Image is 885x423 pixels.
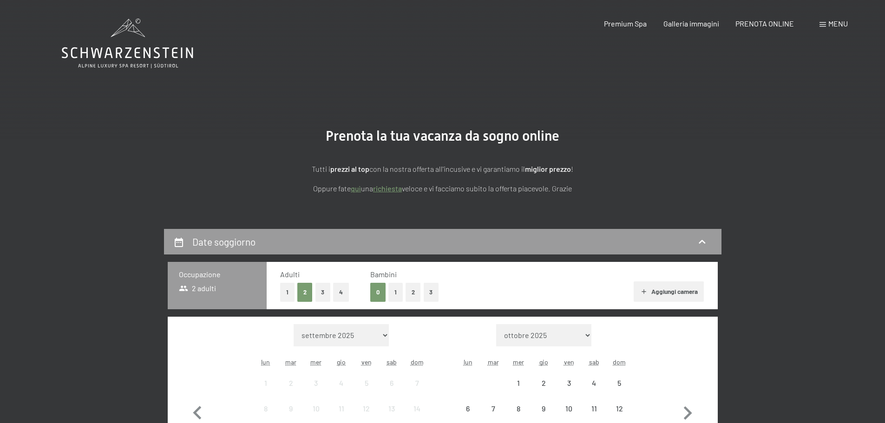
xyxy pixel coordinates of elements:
div: Wed Sep 03 2025 [303,371,328,396]
div: arrivo/check-in non effettuabile [582,371,607,396]
strong: miglior prezzo [525,164,571,173]
button: 3 [424,283,439,302]
div: 1 [254,379,277,403]
div: arrivo/check-in non effettuabile [582,396,607,421]
div: arrivo/check-in non effettuabile [278,396,303,421]
div: arrivo/check-in non effettuabile [607,396,632,421]
div: arrivo/check-in non effettuabile [303,371,328,396]
div: 2 [532,379,555,403]
div: arrivo/check-in non effettuabile [354,371,379,396]
div: Sun Oct 12 2025 [607,396,632,421]
div: arrivo/check-in non effettuabile [531,371,556,396]
div: 3 [557,379,580,403]
abbr: lunedì [464,358,472,366]
div: Fri Sep 12 2025 [354,396,379,421]
div: Mon Oct 06 2025 [455,396,480,421]
div: Tue Oct 07 2025 [481,396,506,421]
div: Sat Oct 11 2025 [582,396,607,421]
div: Tue Sep 02 2025 [278,371,303,396]
a: quì [351,184,361,193]
a: Galleria immagini [663,19,719,28]
button: 3 [315,283,331,302]
abbr: mercoledì [310,358,321,366]
div: arrivo/check-in non effettuabile [404,371,429,396]
div: Sat Oct 04 2025 [582,371,607,396]
button: 1 [388,283,403,302]
div: arrivo/check-in non effettuabile [253,371,278,396]
abbr: lunedì [261,358,270,366]
abbr: domenica [411,358,424,366]
span: Prenota la tua vacanza da sogno online [326,128,559,144]
div: 6 [380,379,403,403]
div: arrivo/check-in non effettuabile [404,396,429,421]
div: arrivo/check-in non effettuabile [455,396,480,421]
div: Wed Sep 10 2025 [303,396,328,421]
div: Mon Sep 08 2025 [253,396,278,421]
div: arrivo/check-in non effettuabile [379,371,404,396]
div: 4 [330,379,353,403]
abbr: martedì [488,358,499,366]
div: arrivo/check-in non effettuabile [329,396,354,421]
abbr: giovedì [337,358,346,366]
abbr: martedì [285,358,296,366]
div: arrivo/check-in non effettuabile [354,396,379,421]
div: Tue Sep 09 2025 [278,396,303,421]
abbr: sabato [387,358,397,366]
div: 4 [583,379,606,403]
div: arrivo/check-in non effettuabile [506,396,531,421]
div: Wed Oct 01 2025 [506,371,531,396]
div: arrivo/check-in non effettuabile [253,396,278,421]
button: 1 [280,283,295,302]
div: arrivo/check-in non effettuabile [531,396,556,421]
span: 2 adulti [179,283,216,293]
abbr: mercoledì [513,358,524,366]
div: Mon Sep 01 2025 [253,371,278,396]
div: Wed Oct 08 2025 [506,396,531,421]
abbr: domenica [613,358,626,366]
div: arrivo/check-in non effettuabile [506,371,531,396]
div: Fri Sep 05 2025 [354,371,379,396]
div: Fri Oct 10 2025 [556,396,581,421]
div: arrivo/check-in non effettuabile [607,371,632,396]
div: Thu Sep 04 2025 [329,371,354,396]
p: Tutti i con la nostra offerta all'incusive e vi garantiamo il ! [210,163,675,175]
div: Sat Sep 06 2025 [379,371,404,396]
abbr: sabato [589,358,599,366]
div: 5 [355,379,378,403]
button: 4 [333,283,349,302]
div: 2 [279,379,302,403]
div: Sun Sep 14 2025 [404,396,429,421]
div: arrivo/check-in non effettuabile [329,371,354,396]
a: Premium Spa [604,19,647,28]
div: arrivo/check-in non effettuabile [556,396,581,421]
p: Oppure fate una veloce e vi facciamo subito la offerta piacevole. Grazie [210,182,675,195]
div: 5 [608,379,631,403]
div: arrivo/check-in non effettuabile [379,396,404,421]
div: Sat Sep 13 2025 [379,396,404,421]
div: 3 [304,379,328,403]
div: arrivo/check-in non effettuabile [481,396,506,421]
a: richiesta [373,184,402,193]
div: Thu Oct 02 2025 [531,371,556,396]
h2: Date soggiorno [192,236,256,247]
div: 7 [405,379,428,403]
div: Thu Sep 11 2025 [329,396,354,421]
button: 0 [370,283,386,302]
h3: Occupazione [179,269,256,280]
div: arrivo/check-in non effettuabile [556,371,581,396]
abbr: venerdì [564,358,574,366]
div: arrivo/check-in non effettuabile [278,371,303,396]
span: Bambini [370,270,397,279]
div: Sun Oct 05 2025 [607,371,632,396]
div: 1 [507,379,530,403]
abbr: giovedì [539,358,548,366]
div: Fri Oct 03 2025 [556,371,581,396]
div: arrivo/check-in non effettuabile [303,396,328,421]
a: PRENOTA ONLINE [735,19,794,28]
abbr: venerdì [361,358,372,366]
button: Aggiungi camera [634,281,704,302]
div: Thu Oct 09 2025 [531,396,556,421]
